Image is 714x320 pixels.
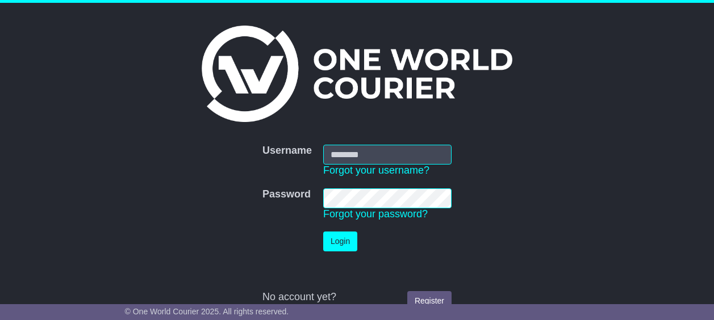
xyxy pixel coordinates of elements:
[323,231,357,251] button: Login
[323,165,429,176] a: Forgot your username?
[323,208,428,220] a: Forgot your password?
[125,307,289,316] span: © One World Courier 2025. All rights reserved.
[407,291,452,311] a: Register
[262,291,452,304] div: No account yet?
[202,26,512,122] img: One World
[262,145,312,157] label: Username
[262,188,311,201] label: Password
